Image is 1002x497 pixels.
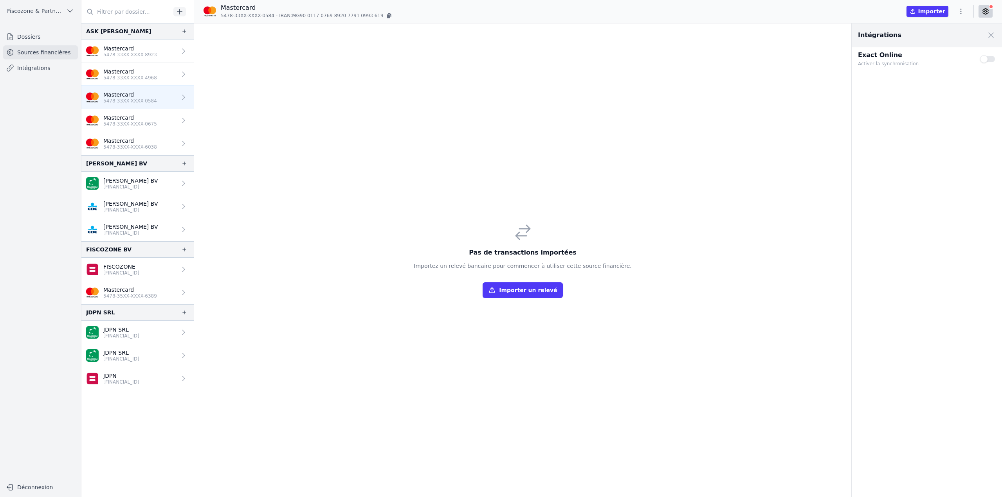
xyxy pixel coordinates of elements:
img: imageedit_2_6530439554.png [86,137,99,150]
a: Dossiers [3,30,78,44]
a: Mastercard 5478-33XX-XXXX-6038 [81,132,194,155]
button: Importer un relevé [483,282,562,298]
p: [FINANCIAL_ID] [103,356,139,362]
img: BNP_BE_BUSINESS_GEBABEBB.png [86,177,99,190]
span: 5478-33XX-XXXX-0584 [221,13,274,19]
p: FISCOZONE [103,263,139,271]
img: belfius.png [86,372,99,385]
input: Filtrer par dossier... [81,5,171,19]
button: Déconnexion [3,481,78,493]
h2: Intégrations [858,31,901,40]
a: Sources financières [3,45,78,59]
p: [FINANCIAL_ID] [103,207,158,213]
p: Importez un relevé bancaire pour commencer à utiliser cette source financière. [414,262,631,270]
a: FISCOZONE [FINANCIAL_ID] [81,258,194,281]
button: Fiscozone & Partners BV [3,5,78,17]
p: JDPN SRL [103,326,139,334]
img: imageedit_2_6530439554.png [204,5,216,18]
img: imageedit_2_6530439554.png [86,91,99,104]
p: Mastercard [221,3,393,13]
img: BNP_BE_BUSINESS_GEBABEBB.png [86,349,99,362]
a: Intégrations [3,61,78,75]
img: imageedit_2_6530439554.png [86,286,99,299]
p: Mastercard [103,137,157,145]
div: FISCOZONE BV [86,245,132,254]
p: 5478-35XX-XXXX-6389 [103,293,157,299]
span: IBAN: MG90 0117 0769 8920 7791 0993 619 [279,13,383,19]
span: Fiscozone & Partners BV [7,7,63,15]
p: JDPN SRL [103,349,139,357]
p: Activer la synchronisation [858,60,971,68]
p: [FINANCIAL_ID] [103,270,139,276]
div: [PERSON_NAME] BV [86,159,147,168]
p: 5478-33XX-XXXX-0584 [103,98,157,104]
button: Importer [906,6,948,17]
img: CBC_CREGBEBB.png [86,200,99,213]
p: Mastercard [103,286,157,294]
p: Exact Online [858,50,971,60]
img: BNP_BE_BUSINESS_GEBABEBB.png [86,326,99,339]
img: belfius.png [86,263,99,276]
img: imageedit_2_6530439554.png [86,68,99,81]
p: [PERSON_NAME] BV [103,223,158,231]
a: JDPN SRL [FINANCIAL_ID] [81,321,194,344]
p: 5478-33XX-XXXX-0675 [103,121,157,127]
img: imageedit_2_6530439554.png [86,114,99,127]
p: [PERSON_NAME] BV [103,200,158,208]
a: [PERSON_NAME] BV [FINANCIAL_ID] [81,172,194,195]
a: JDPN SRL [FINANCIAL_ID] [81,344,194,367]
a: [PERSON_NAME] BV [FINANCIAL_ID] [81,195,194,218]
img: CBC_CREGBEBB.png [86,223,99,236]
p: [FINANCIAL_ID] [103,333,139,339]
p: [FINANCIAL_ID] [103,230,158,236]
div: JDPN SRL [86,308,115,317]
a: Mastercard 5478-35XX-XXXX-6389 [81,281,194,304]
p: [FINANCIAL_ID] [103,379,139,385]
p: Mastercard [103,114,157,122]
a: Mastercard 5478-33XX-XXXX-0675 [81,109,194,132]
a: JDPN [FINANCIAL_ID] [81,367,194,390]
h3: Pas de transactions importées [414,248,631,257]
p: 5478-33XX-XXXX-4968 [103,75,157,81]
a: Mastercard 5478-33XX-XXXX-8923 [81,39,194,63]
p: 5478-33XX-XXXX-8923 [103,52,157,58]
a: Mastercard 5478-33XX-XXXX-4968 [81,63,194,86]
div: ASK [PERSON_NAME] [86,27,151,36]
p: [FINANCIAL_ID] [103,184,158,190]
p: JDPN [103,372,139,380]
p: 5478-33XX-XXXX-6038 [103,144,157,150]
p: [PERSON_NAME] BV [103,177,158,185]
p: Mastercard [103,45,157,52]
a: Mastercard 5478-33XX-XXXX-0584 [81,86,194,109]
p: Mastercard [103,91,157,99]
p: Mastercard [103,68,157,75]
span: - [276,13,278,19]
a: [PERSON_NAME] BV [FINANCIAL_ID] [81,218,194,241]
img: imageedit_2_6530439554.png [86,45,99,57]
